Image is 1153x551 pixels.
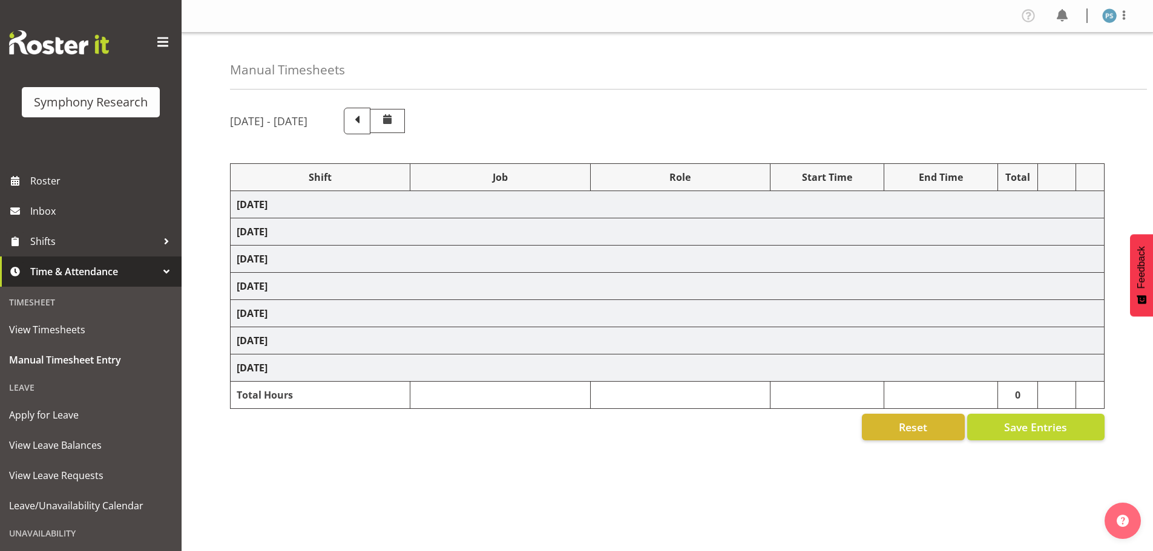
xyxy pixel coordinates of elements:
td: [DATE] [231,327,1105,354]
div: Leave [3,375,179,400]
td: [DATE] [231,354,1105,382]
img: Rosterit website logo [9,30,109,54]
td: [DATE] [231,191,1105,218]
span: Manual Timesheet Entry [9,351,172,369]
a: View Leave Requests [3,460,179,491]
a: Manual Timesheet Entry [3,345,179,375]
button: Reset [862,414,965,440]
div: End Time [890,170,991,184]
span: View Leave Requests [9,466,172,484]
div: Start Time [777,170,878,184]
div: Total [1004,170,1032,184]
a: View Leave Balances [3,430,179,460]
span: Reset [899,419,927,435]
span: Time & Attendance [30,262,157,281]
img: paul-s-stoneham1982.jpg [1102,8,1117,23]
td: Total Hours [231,382,410,409]
div: Shift [237,170,404,184]
td: [DATE] [231,300,1105,327]
div: Role [597,170,764,184]
a: Leave/Unavailability Calendar [3,491,179,521]
a: View Timesheets [3,315,179,345]
button: Feedback - Show survey [1130,234,1153,316]
td: [DATE] [231,218,1105,246]
td: 0 [997,382,1038,409]
a: Apply for Leave [3,400,179,430]
div: Job [416,170,583,184]
td: [DATE] [231,273,1105,300]
div: Unavailability [3,521,179,546]
span: Leave/Unavailability Calendar [9,497,172,515]
span: Inbox [30,202,176,220]
span: Apply for Leave [9,406,172,424]
span: Shifts [30,232,157,250]
div: Timesheet [3,290,179,315]
span: Save Entries [1004,419,1067,435]
span: Feedback [1136,246,1147,289]
span: View Leave Balances [9,436,172,454]
span: Roster [30,172,176,190]
div: Symphony Research [34,93,148,111]
h5: [DATE] - [DATE] [230,114,307,128]
h4: Manual Timesheets [230,63,345,77]
img: help-xxl-2.png [1117,515,1129,527]
span: View Timesheets [9,321,172,339]
button: Save Entries [967,414,1105,440]
td: [DATE] [231,246,1105,273]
